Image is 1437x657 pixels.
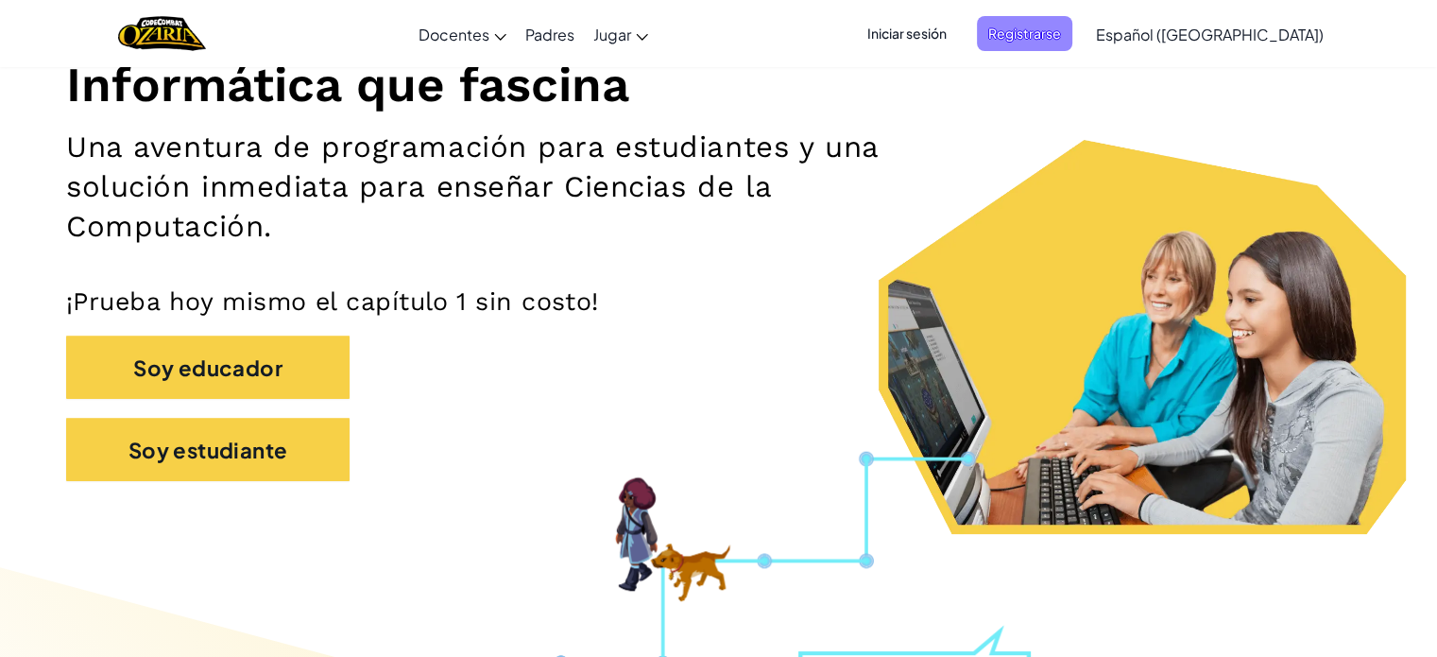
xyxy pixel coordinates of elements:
[66,286,599,316] font: ¡Prueba hoy mismo el capítulo 1 sin costo!
[133,355,282,382] font: Soy educador
[419,25,489,44] font: Docentes
[128,437,288,463] font: Soy estudiante
[988,25,1061,42] font: Registrarse
[867,25,947,42] font: Iniciar sesión
[1086,9,1333,60] a: Español ([GEOGRAPHIC_DATA])
[66,130,879,245] font: Una aventura de programación para estudiantes y una solución inmediata para enseñar Ciencias de l...
[516,9,584,60] a: Padres
[66,56,629,112] font: Informática que fascina
[1096,25,1324,44] font: Español ([GEOGRAPHIC_DATA])
[856,16,958,51] button: Iniciar sesión
[584,9,658,60] a: Jugar
[409,9,516,60] a: Docentes
[525,25,574,44] font: Padres
[593,25,631,44] font: Jugar
[66,336,350,399] button: Soy educador
[977,16,1072,51] button: Registrarse
[118,14,206,53] a: Logotipo de Ozaria de CodeCombat
[66,418,350,481] button: Soy estudiante
[118,14,206,53] img: Hogar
